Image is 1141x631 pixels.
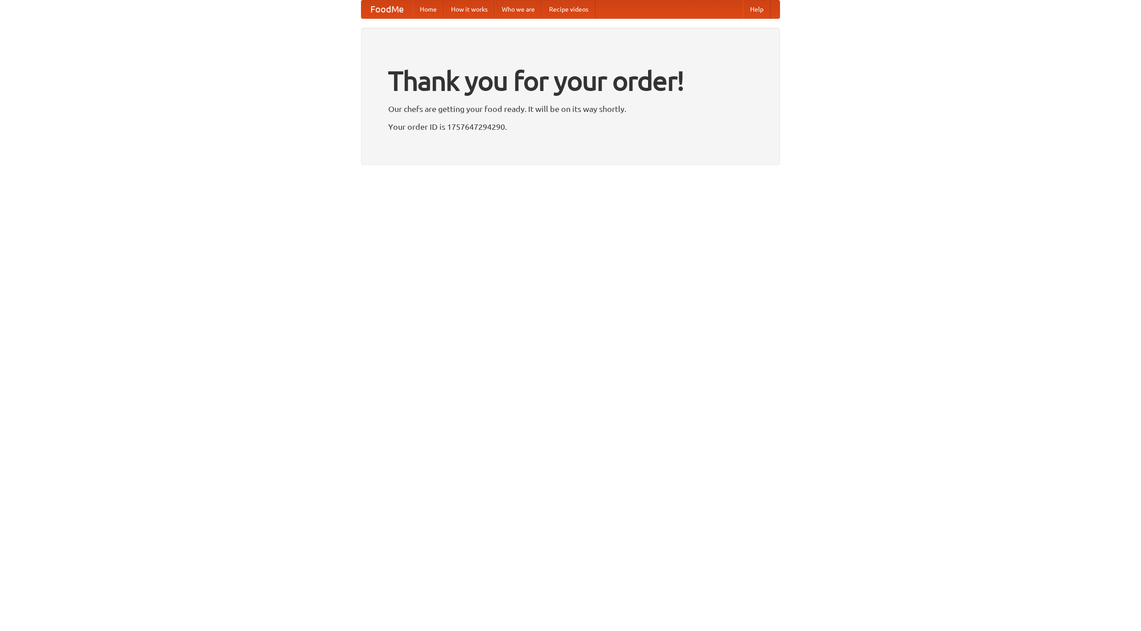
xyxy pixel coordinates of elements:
a: Who we are [495,0,542,18]
a: How it works [444,0,495,18]
a: Recipe videos [542,0,595,18]
p: Your order ID is 1757647294290. [388,120,753,133]
a: FoodMe [361,0,413,18]
a: Home [413,0,444,18]
p: Our chefs are getting your food ready. It will be on its way shortly. [388,102,753,115]
h1: Thank you for your order! [388,59,753,102]
a: Help [743,0,771,18]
